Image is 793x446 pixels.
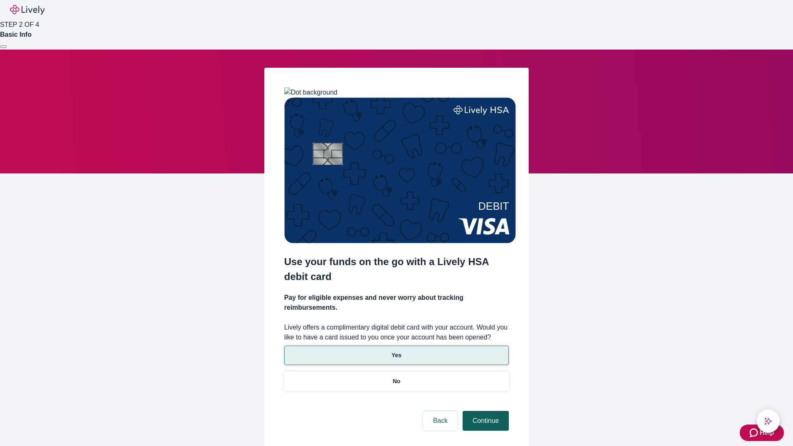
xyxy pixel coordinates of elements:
button: Zendesk support iconHelp [740,425,784,441]
button: Continue [463,411,509,431]
span: Help [760,428,774,438]
p: No [393,377,401,386]
img: Lively [10,5,45,15]
button: Back [423,411,458,431]
p: Yes [392,351,401,360]
h2: Use your funds on the go with a Lively HSA debit card [284,254,509,284]
svg: Lively AI Assistant [764,417,772,425]
button: chat [757,410,780,433]
label: Lively offers a complimentary digital debit card with your account. Would you like to have a card... [284,323,509,342]
svg: Zendesk support icon [750,428,760,438]
button: Yes [284,346,509,365]
button: No [284,372,509,391]
img: Debit card [284,97,516,243]
h4: Pay for eligible expenses and never worry about tracking reimbursements. [284,293,509,313]
img: Dot background [284,88,337,97]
